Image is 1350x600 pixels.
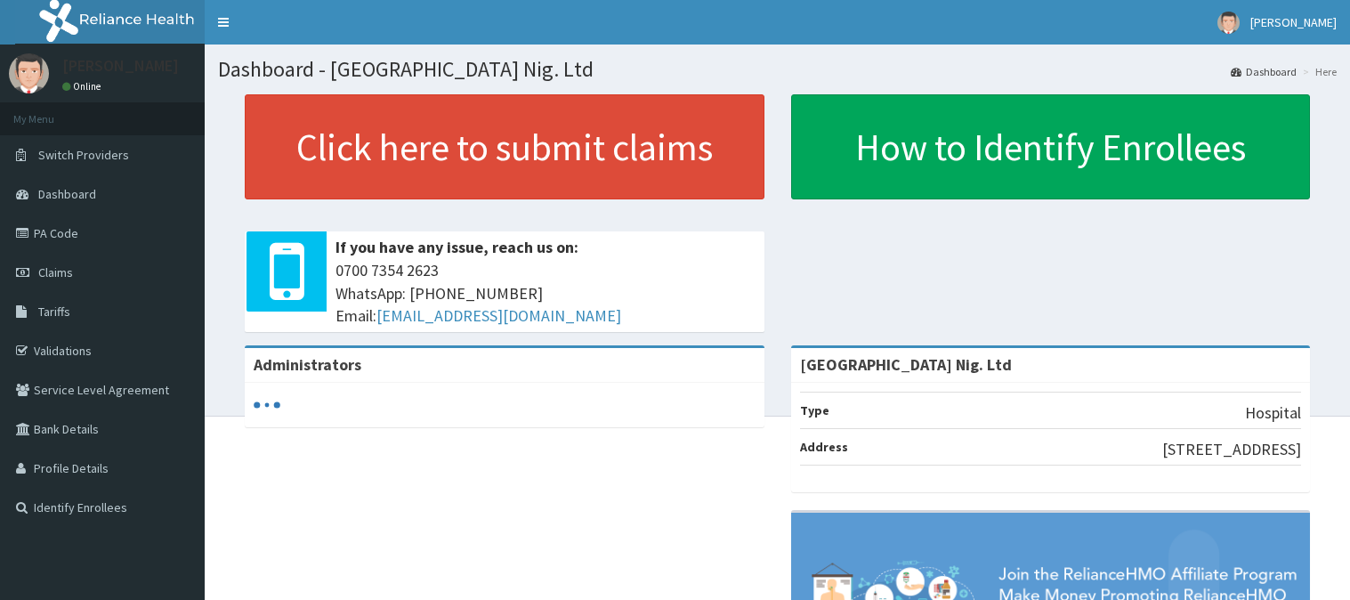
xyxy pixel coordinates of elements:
[791,94,1311,199] a: How to Identify Enrollees
[335,237,578,257] b: If you have any issue, reach us on:
[9,53,49,93] img: User Image
[254,354,361,375] b: Administrators
[1217,12,1240,34] img: User Image
[800,354,1012,375] strong: [GEOGRAPHIC_DATA] Nig. Ltd
[38,186,96,202] span: Dashboard
[218,58,1337,81] h1: Dashboard - [GEOGRAPHIC_DATA] Nig. Ltd
[335,259,756,328] span: 0700 7354 2623 WhatsApp: [PHONE_NUMBER] Email:
[245,94,764,199] a: Click here to submit claims
[62,80,105,93] a: Online
[1231,64,1297,79] a: Dashboard
[62,58,179,74] p: [PERSON_NAME]
[376,305,621,326] a: [EMAIL_ADDRESS][DOMAIN_NAME]
[38,147,129,163] span: Switch Providers
[800,402,829,418] b: Type
[1298,64,1337,79] li: Here
[800,439,848,455] b: Address
[254,392,280,418] svg: audio-loading
[38,304,70,320] span: Tariffs
[38,264,73,280] span: Claims
[1250,14,1337,30] span: [PERSON_NAME]
[1162,438,1301,461] p: [STREET_ADDRESS]
[1245,401,1301,425] p: Hospital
